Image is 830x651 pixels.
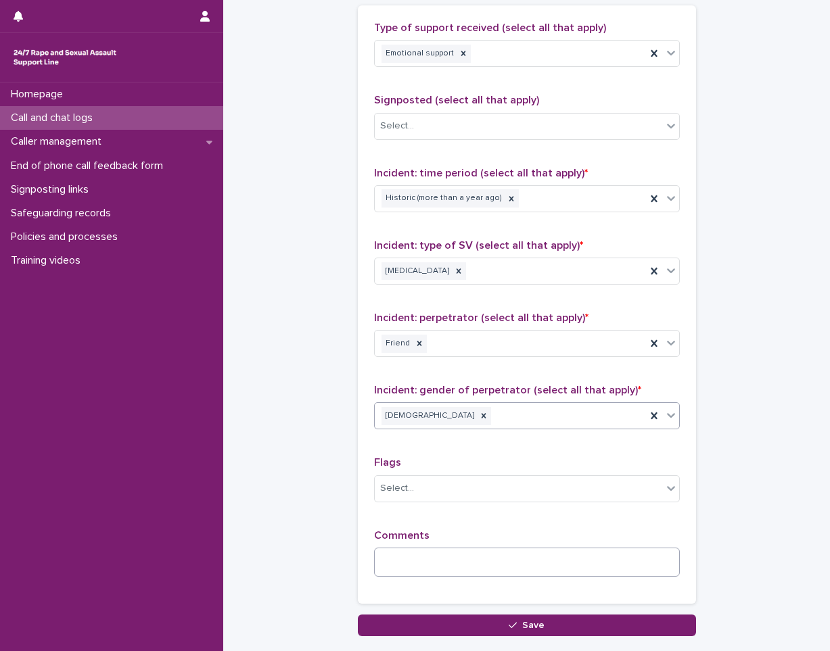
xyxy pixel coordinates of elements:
span: Flags [374,457,401,468]
div: Select... [380,119,414,133]
span: Incident: gender of perpetrator (select all that apply) [374,385,641,395]
div: [MEDICAL_DATA] [382,262,451,281]
p: Signposting links [5,183,99,196]
span: Incident: time period (select all that apply) [374,168,588,178]
img: rhQMoQhaT3yELyF149Cw [11,44,119,71]
p: End of phone call feedback form [5,160,174,172]
div: Friend [382,335,412,353]
span: Incident: perpetrator (select all that apply) [374,312,589,323]
span: Type of support received (select all that apply) [374,22,606,33]
span: Comments [374,530,430,541]
p: Training videos [5,254,91,267]
p: Policies and processes [5,231,129,243]
span: Signposted (select all that apply) [374,95,539,105]
div: Historic (more than a year ago) [382,189,504,208]
p: Homepage [5,88,74,101]
p: Call and chat logs [5,112,103,124]
p: Safeguarding records [5,207,122,220]
div: Emotional support [382,45,456,63]
button: Save [358,614,696,636]
div: [DEMOGRAPHIC_DATA] [382,407,476,425]
p: Caller management [5,135,112,148]
span: Incident: type of SV (select all that apply) [374,240,583,251]
div: Select... [380,481,414,496]
span: Save [522,621,545,630]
